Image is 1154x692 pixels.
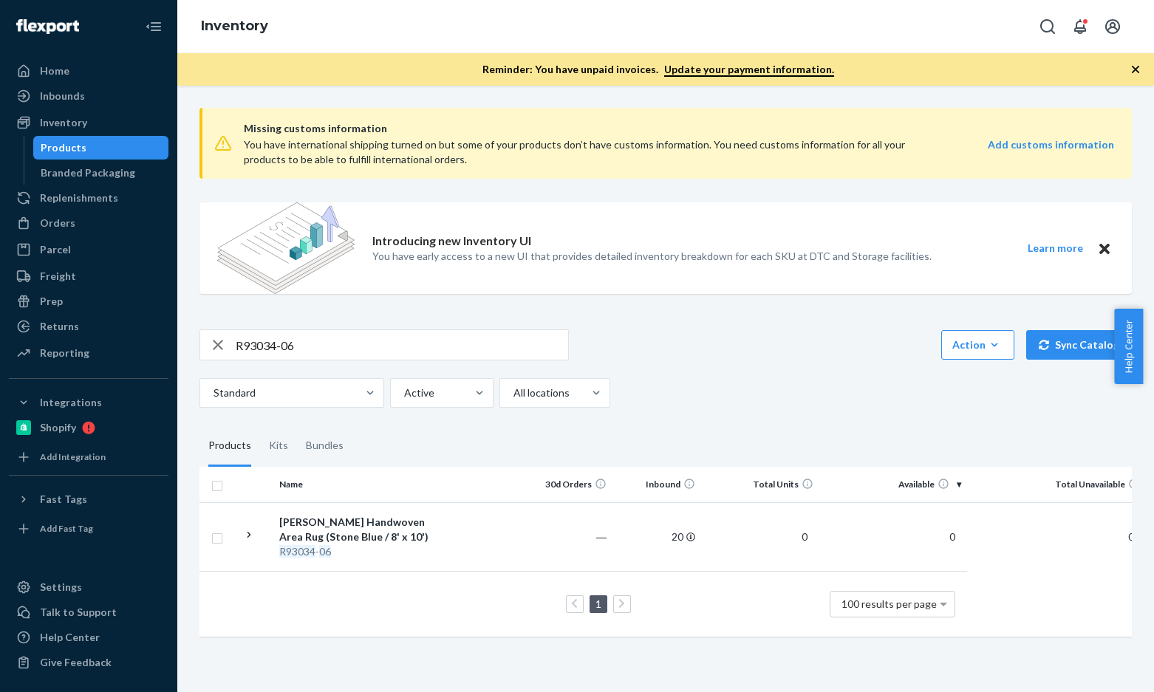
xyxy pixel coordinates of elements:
[819,467,967,502] th: Available
[40,420,76,435] div: Shopify
[9,517,168,541] a: Add Fast Tag
[1060,648,1139,685] iframe: Opens a widget where you can chat to one of our agents
[372,233,531,250] p: Introducing new Inventory UI
[279,515,434,544] div: [PERSON_NAME] Handwoven Area Rug (Stone Blue / 8' x 10')
[9,416,168,439] a: Shopify
[9,84,168,108] a: Inbounds
[244,120,1114,137] span: Missing customs information
[482,62,834,77] p: Reminder: You have unpaid invoices.
[306,425,344,467] div: Bundles
[9,186,168,210] a: Replenishments
[9,626,168,649] a: Help Center
[9,600,168,624] button: Talk to Support
[9,391,168,414] button: Integrations
[41,140,86,155] div: Products
[40,64,69,78] div: Home
[664,63,834,77] a: Update your payment information.
[40,319,79,334] div: Returns
[236,330,568,360] input: Search inventory by name or sku
[189,5,280,48] ol: breadcrumbs
[9,445,168,469] a: Add Integration
[403,386,404,400] input: Active
[941,330,1014,360] button: Action
[212,386,214,400] input: Standard
[244,137,940,167] div: You have international shipping turned on but some of your products don’t have customs informatio...
[139,12,168,41] button: Close Navigation
[40,492,87,507] div: Fast Tags
[952,338,1003,352] div: Action
[524,502,612,571] td: ―
[943,530,961,543] span: 0
[9,59,168,83] a: Home
[40,294,63,309] div: Prep
[9,290,168,313] a: Prep
[372,249,932,264] p: You have early access to a new UI that provides detailed inventory breakdown for each SKU at DTC ...
[40,191,118,205] div: Replenishments
[512,386,513,400] input: All locations
[9,264,168,288] a: Freight
[33,161,169,185] a: Branded Packaging
[1033,12,1062,41] button: Open Search Box
[9,651,168,674] button: Give Feedback
[1065,12,1095,41] button: Open notifications
[701,467,819,502] th: Total Units
[40,630,100,645] div: Help Center
[208,425,251,467] div: Products
[269,425,288,467] div: Kits
[1114,309,1143,384] button: Help Center
[279,544,434,559] div: -
[9,487,168,511] button: Fast Tags
[9,111,168,134] a: Inventory
[967,467,1152,502] th: Total Unavailable
[593,597,604,610] a: Page 1 is your current page
[988,137,1114,167] a: Add customs information
[40,605,117,620] div: Talk to Support
[40,89,85,103] div: Inbounds
[40,655,112,670] div: Give Feedback
[279,545,315,558] em: R93034
[612,502,701,571] td: 20
[988,138,1114,151] strong: Add customs information
[9,238,168,261] a: Parcel
[1122,530,1140,543] span: 0
[273,467,440,502] th: Name
[40,242,71,257] div: Parcel
[40,580,82,595] div: Settings
[9,575,168,599] a: Settings
[841,597,937,610] span: 100 results per page
[612,467,701,502] th: Inbound
[9,211,168,235] a: Orders
[1095,239,1114,258] button: Close
[40,346,89,360] div: Reporting
[16,19,79,34] img: Flexport logo
[40,451,106,463] div: Add Integration
[40,216,75,230] div: Orders
[41,165,135,180] div: Branded Packaging
[217,202,355,294] img: new-reports-banner-icon.82668bd98b6a51aee86340f2a7b77ae3.png
[9,315,168,338] a: Returns
[40,115,87,130] div: Inventory
[524,467,612,502] th: 30d Orders
[319,545,331,558] em: 06
[9,341,168,365] a: Reporting
[40,522,93,535] div: Add Fast Tag
[1018,239,1092,258] button: Learn more
[40,269,76,284] div: Freight
[201,18,268,34] a: Inventory
[33,136,169,160] a: Products
[1026,330,1132,360] button: Sync Catalog
[1098,12,1127,41] button: Open account menu
[796,530,813,543] span: 0
[40,395,102,410] div: Integrations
